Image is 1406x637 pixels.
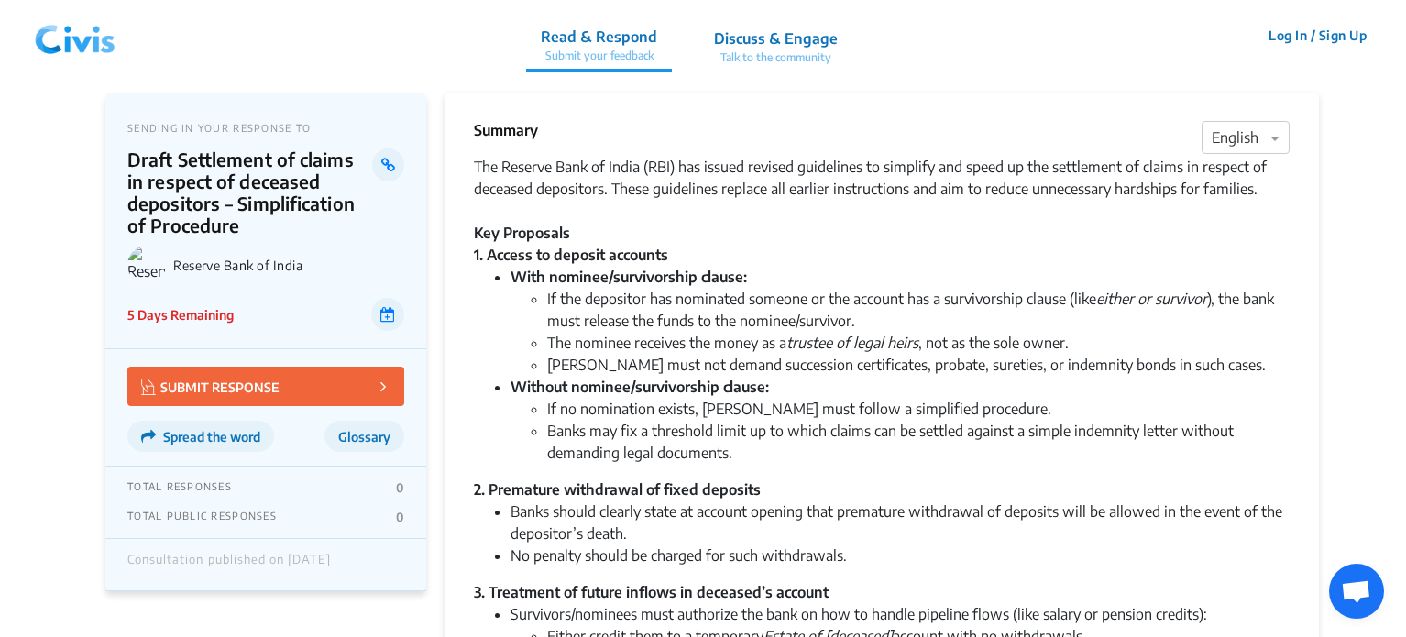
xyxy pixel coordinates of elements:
strong: 1. Access to deposit accounts [474,246,668,264]
p: Read & Respond [541,26,657,48]
li: [PERSON_NAME] must not demand succession certificates, probate, sureties, or indemnity bonds in s... [547,354,1290,376]
p: Summary [474,119,538,141]
span: Glossary [338,429,390,445]
span: Spread the word [163,429,260,445]
strong: With nominee/survivorship clause: [511,268,747,286]
strong: Key Proposals [474,224,570,242]
div: The Reserve Bank of India (RBI) has issued revised guidelines to simplify and speed up the settle... [474,156,1290,222]
li: Banks may fix a threshold limit up to which claims can be settled against a simple indemnity lett... [547,420,1290,464]
em: trustee of legal heirs [786,334,918,352]
strong: 2. Premature withdrawal of fixed deposits [474,480,761,499]
strong: Without nominee/survivorship clause: [511,378,769,396]
p: SENDING IN YOUR RESPONSE TO [127,122,404,134]
img: navlogo.png [27,8,123,63]
p: 5 Days Remaining [127,305,234,324]
button: Glossary [324,421,404,452]
strong: 3. Treatment of future inflows in deceased’s account [474,583,829,601]
li: If no nomination exists, [PERSON_NAME] must follow a simplified procedure. [547,398,1290,420]
p: Reserve Bank of India [173,258,404,273]
li: The nominee receives the money as a , not as the sole owner. [547,332,1290,354]
img: Reserve Bank of India logo [127,246,166,284]
li: If the depositor has nominated someone or the account has a survivorship clause (like ), the bank... [547,288,1290,332]
p: 0 [396,510,404,524]
p: Discuss & Engage [714,27,838,49]
button: Spread the word [127,421,274,452]
p: Submit your feedback [541,48,657,64]
p: Talk to the community [714,49,838,66]
p: TOTAL RESPONSES [127,480,232,495]
p: TOTAL PUBLIC RESPONSES [127,510,277,524]
button: Log In / Sign Up [1257,21,1379,49]
img: Vector.jpg [141,379,156,395]
li: No penalty should be charged for such withdrawals. [511,544,1290,566]
li: Banks should clearly state at account opening that premature withdrawal of deposits will be allow... [511,500,1290,544]
button: SUBMIT RESPONSE [127,367,404,406]
p: Draft Settlement of claims in respect of deceased depositors – Simplification of Procedure [127,148,372,236]
em: either or survivor [1096,290,1207,308]
p: SUBMIT RESPONSE [141,376,280,397]
div: Consultation published on [DATE] [127,553,331,577]
p: 0 [396,480,404,495]
a: Open chat [1329,564,1384,619]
